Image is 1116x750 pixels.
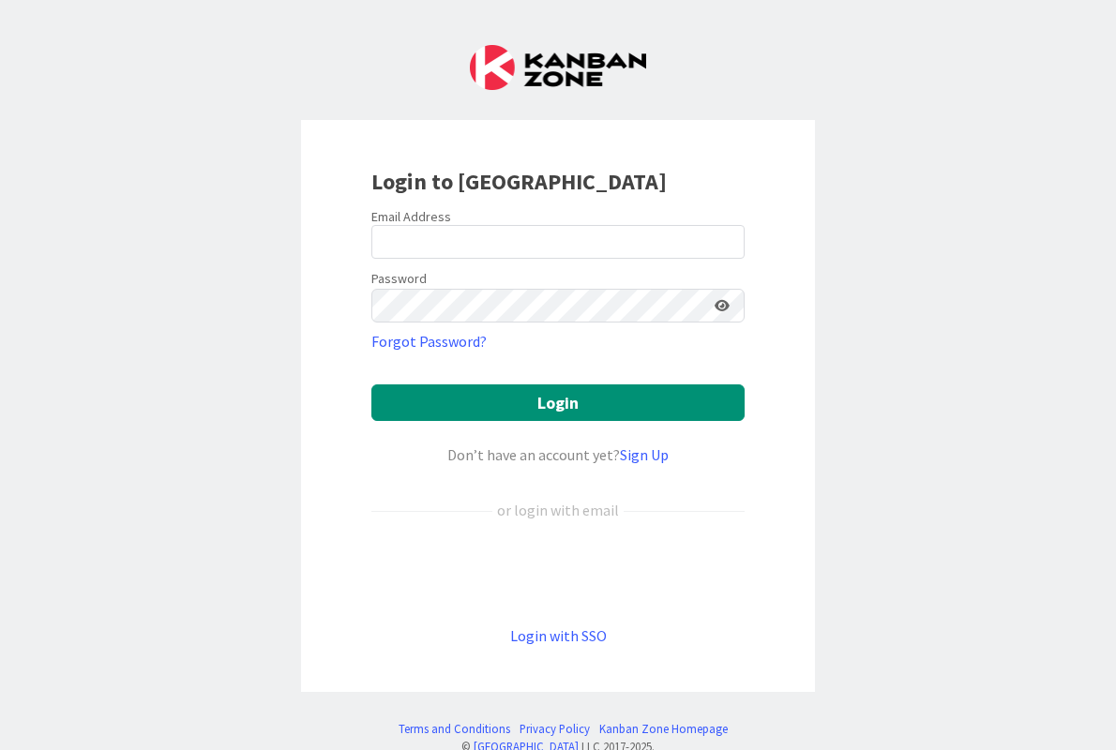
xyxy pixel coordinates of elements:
[371,167,667,196] b: Login to [GEOGRAPHIC_DATA]
[599,720,728,738] a: Kanban Zone Homepage
[362,552,754,593] iframe: Kirjaudu Google-tilillä -painike
[371,269,427,289] label: Password
[470,45,646,90] img: Kanban Zone
[399,720,510,738] a: Terms and Conditions
[620,445,669,464] a: Sign Up
[371,330,487,352] a: Forgot Password?
[371,208,451,225] label: Email Address
[371,552,745,593] div: Kirjaudu Google-tilillä. Avautuu uudelle välilehdelle
[492,499,624,521] div: or login with email
[510,626,607,645] a: Login with SSO
[520,720,590,738] a: Privacy Policy
[371,384,745,421] button: Login
[371,443,745,466] div: Don’t have an account yet?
